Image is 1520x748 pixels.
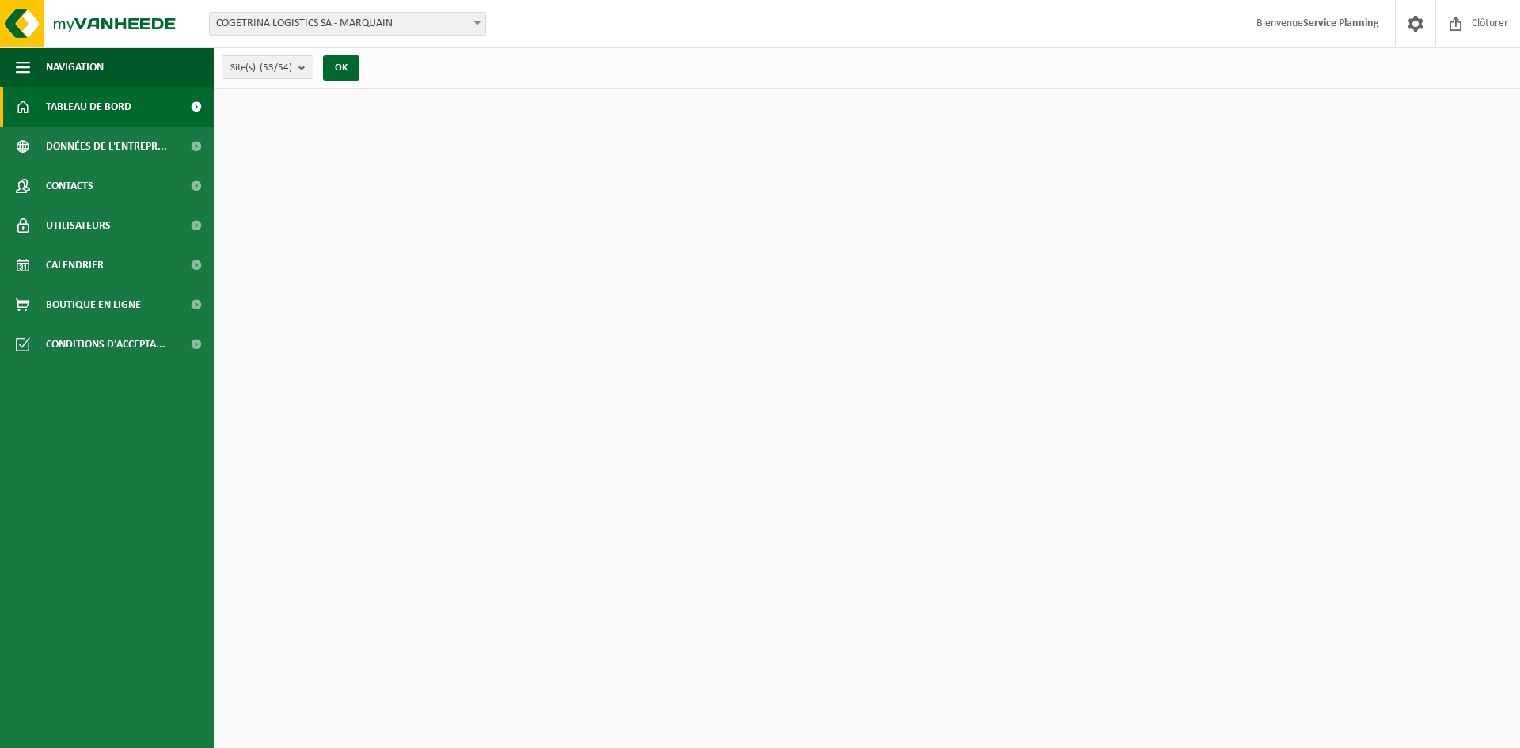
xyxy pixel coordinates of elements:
[46,87,131,127] span: Tableau de bord
[46,127,167,166] span: Données de l'entrepr...
[46,166,93,206] span: Contacts
[46,285,141,325] span: Boutique en ligne
[260,63,292,73] count: (53/54)
[46,325,165,364] span: Conditions d'accepta...
[323,55,359,81] button: OK
[46,206,111,245] span: Utilisateurs
[46,47,104,87] span: Navigation
[209,12,486,36] span: COGETRINA LOGISTICS SA - MARQUAIN
[222,55,313,79] button: Site(s)(53/54)
[46,245,104,285] span: Calendrier
[1303,17,1379,29] strong: Service Planning
[230,56,292,80] span: Site(s)
[210,13,485,35] span: COGETRINA LOGISTICS SA - MARQUAIN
